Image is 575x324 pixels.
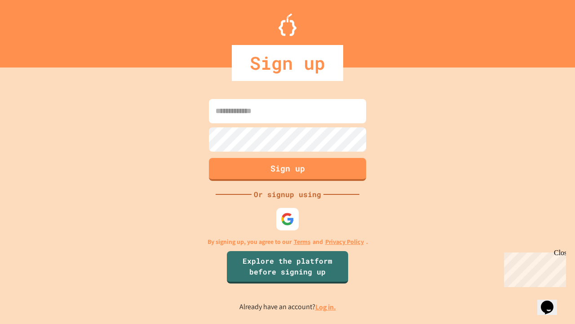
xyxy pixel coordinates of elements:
[227,251,348,283] a: Explore the platform before signing up
[281,212,294,226] img: google-icon.svg
[209,158,366,181] button: Sign up
[294,237,310,247] a: Terms
[232,45,343,81] div: Sign up
[315,302,336,312] a: Log in.
[500,249,566,287] iframe: chat widget
[279,13,296,36] img: Logo.svg
[537,288,566,315] iframe: chat widget
[325,237,364,247] a: Privacy Policy
[4,4,62,57] div: Chat with us now!Close
[208,237,368,247] p: By signing up, you agree to our and .
[239,301,336,313] p: Already have an account?
[252,189,323,200] div: Or signup using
